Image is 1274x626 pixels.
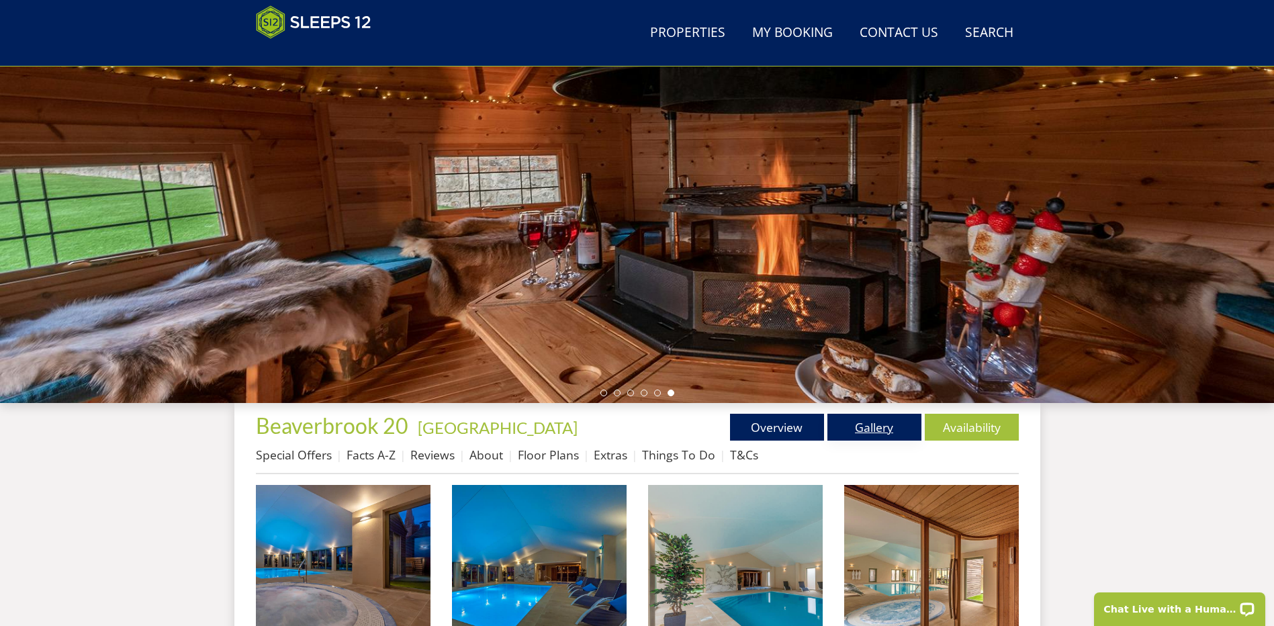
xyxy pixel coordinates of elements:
a: T&Cs [730,447,758,463]
a: Facts A-Z [347,447,396,463]
a: [GEOGRAPHIC_DATA] [418,418,578,437]
a: Special Offers [256,447,332,463]
img: Sleeps 12 [256,5,371,39]
iframe: LiveChat chat widget [1085,584,1274,626]
a: Overview [730,414,824,441]
span: - [412,418,578,437]
a: Beaverbrook 20 [256,412,412,439]
iframe: Customer reviews powered by Trustpilot [249,47,390,58]
a: Gallery [827,414,921,441]
a: My Booking [747,18,838,48]
a: Availability [925,414,1019,441]
a: Reviews [410,447,455,463]
a: About [469,447,503,463]
a: Things To Do [642,447,715,463]
a: Properties [645,18,731,48]
a: Search [960,18,1019,48]
a: Extras [594,447,627,463]
a: Contact Us [854,18,944,48]
a: Floor Plans [518,447,579,463]
span: Beaverbrook 20 [256,412,408,439]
